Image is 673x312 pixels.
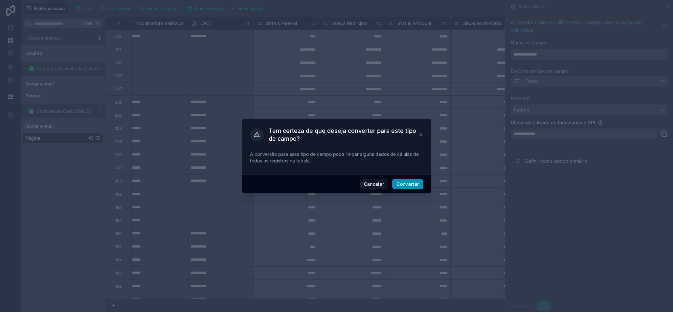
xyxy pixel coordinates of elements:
[250,151,419,163] font: A conversão para esse tipo de campo pode limpar alguns dados de células de todos os registros na ...
[360,179,389,189] button: Cancelar
[269,127,416,142] font: Tem certeza de que deseja converter para este tipo de campo?
[392,179,423,189] button: Converter
[396,181,419,187] font: Converter
[364,181,384,187] font: Cancelar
